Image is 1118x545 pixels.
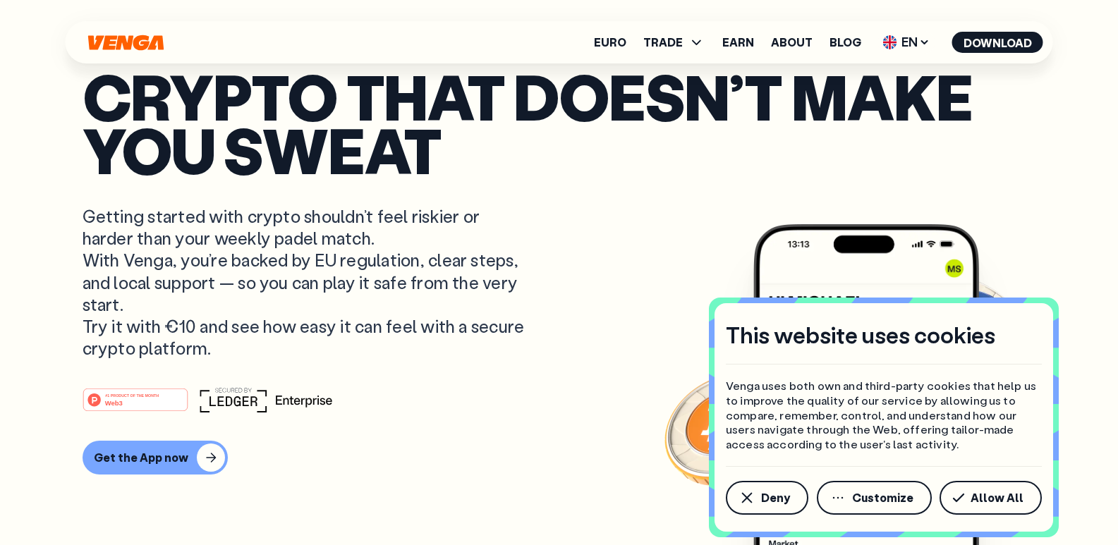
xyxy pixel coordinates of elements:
[722,37,754,48] a: Earn
[662,365,789,492] img: Bitcoin
[83,205,528,359] p: Getting started with crypto shouldn’t feel riskier or harder than your weekly padel match. With V...
[94,451,188,465] div: Get the App now
[83,441,228,474] button: Get the App now
[726,481,808,515] button: Deny
[883,35,897,49] img: flag-uk
[83,441,1036,474] a: Get the App now
[817,481,932,515] button: Customize
[83,396,188,415] a: #1 PRODUCT OF THE MONTHWeb3
[771,37,813,48] a: About
[643,37,683,48] span: TRADE
[971,492,1023,503] span: Allow All
[761,492,790,503] span: Deny
[952,32,1043,53] button: Download
[643,34,705,51] span: TRADE
[852,492,913,503] span: Customize
[940,481,1042,515] button: Allow All
[104,399,122,407] tspan: Web3
[878,31,935,54] span: EN
[594,37,626,48] a: Euro
[83,69,1036,177] p: Crypto that doesn’t make you sweat
[87,35,166,51] svg: Home
[105,393,159,398] tspan: #1 PRODUCT OF THE MONTH
[830,37,861,48] a: Blog
[726,320,995,350] h4: This website uses cookies
[937,270,1038,372] img: USDC coin
[726,379,1042,452] p: Venga uses both own and third-party cookies that help us to improve the quality of our service by...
